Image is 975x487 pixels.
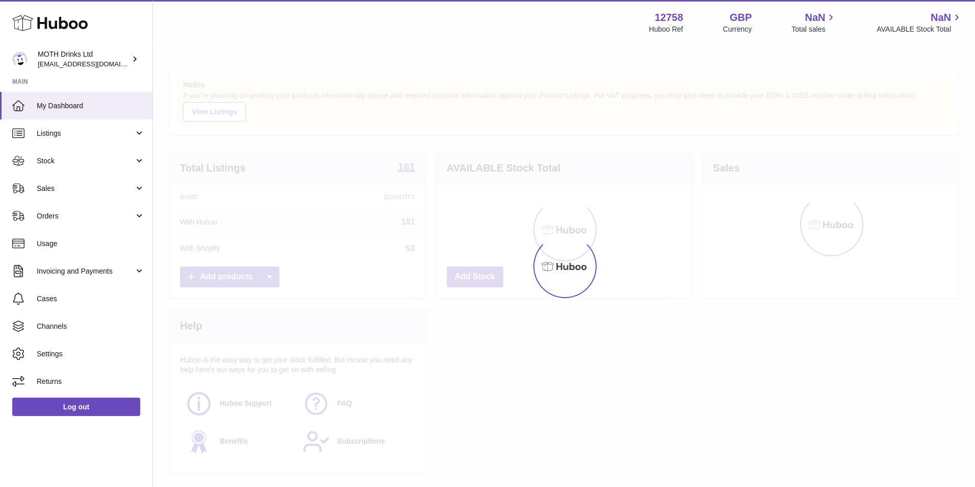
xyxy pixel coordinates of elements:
span: Total sales [791,25,837,34]
div: Currency [723,25,752,34]
span: AVAILABLE Stock Total [877,25,963,34]
span: Channels [37,322,145,331]
span: [EMAIL_ADDRESS][DOMAIN_NAME] [38,60,150,68]
span: Returns [37,377,145,386]
span: Usage [37,239,145,249]
strong: GBP [730,11,752,25]
span: Stock [37,156,134,166]
span: NaN [805,11,825,25]
span: My Dashboard [37,101,145,111]
span: Settings [37,349,145,359]
div: MOTH Drinks Ltd [38,50,130,69]
a: NaN Total sales [791,11,837,34]
a: Log out [12,398,140,416]
span: Cases [37,294,145,304]
span: Invoicing and Payments [37,266,134,276]
strong: 12758 [655,11,683,25]
span: Listings [37,129,134,138]
span: Orders [37,211,134,221]
a: NaN AVAILABLE Stock Total [877,11,963,34]
span: NaN [931,11,951,25]
div: Huboo Ref [649,25,683,34]
span: Sales [37,184,134,193]
img: internalAdmin-12758@internal.huboo.com [12,52,28,67]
